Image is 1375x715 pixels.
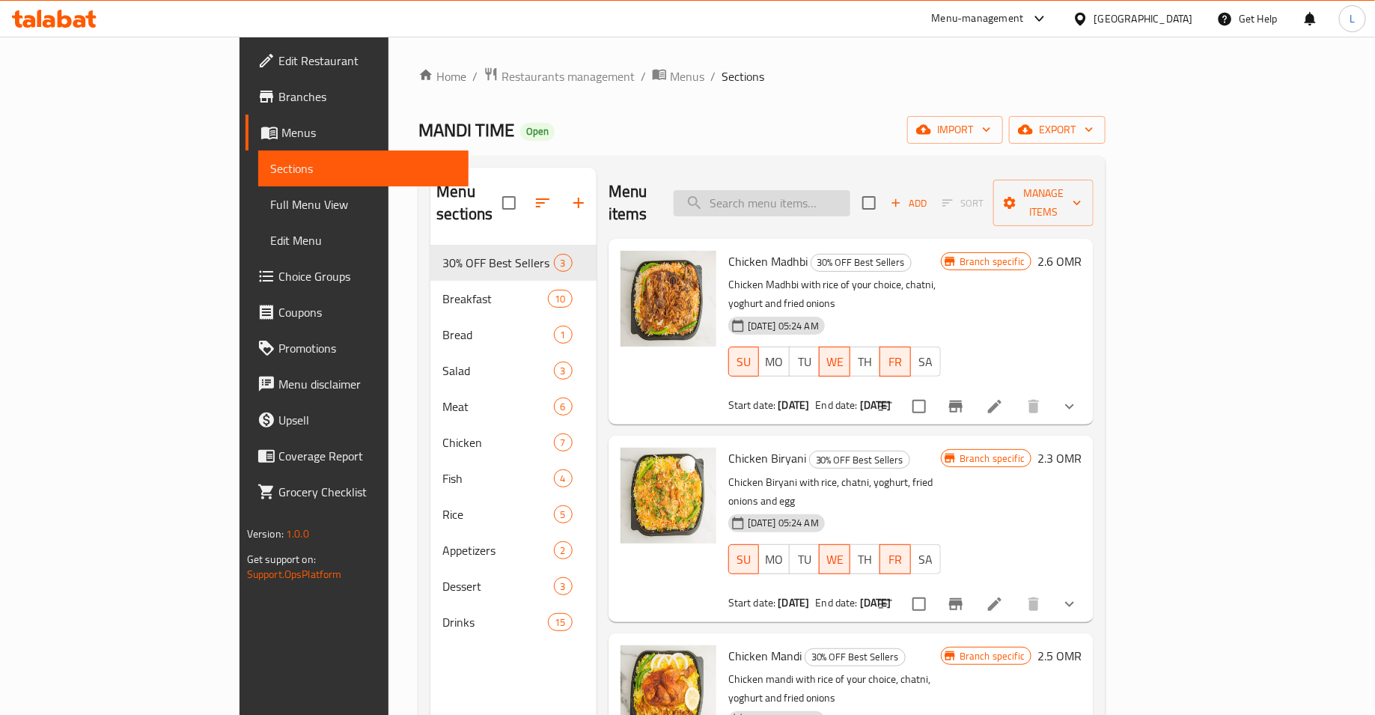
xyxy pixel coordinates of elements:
b: [DATE] [860,395,891,415]
span: Appetizers [442,541,553,559]
div: items [554,469,573,487]
div: Meat [442,398,553,416]
span: Edit Restaurant [278,52,457,70]
a: Menu disclaimer [246,366,469,402]
button: SU [728,347,759,377]
a: Grocery Checklist [246,474,469,510]
div: items [554,398,573,416]
button: Manage items [993,180,1094,226]
button: MO [758,544,789,574]
nav: Menu sections [430,239,596,646]
span: [DATE] 05:24 AM [742,516,825,530]
p: Chicken Biryani with rice, chatni, yoghurt, fried onions and egg [728,473,941,511]
span: TU [796,351,814,373]
div: Breakfast10 [430,281,596,317]
span: Version: [247,524,284,544]
svg: Show Choices [1061,398,1079,416]
span: Drinks [442,613,548,631]
span: TH [856,351,874,373]
div: items [554,326,573,344]
span: Grocery Checklist [278,483,457,501]
a: Edit Menu [258,222,469,258]
span: 3 [555,256,572,270]
a: Full Menu View [258,186,469,222]
a: Coupons [246,294,469,330]
img: Chicken Madhbi [621,251,716,347]
div: items [554,254,573,272]
div: Dessert3 [430,568,596,604]
span: Select to update [903,391,935,422]
button: delete [1016,389,1052,425]
span: Add [888,195,929,212]
span: End date: [816,395,858,415]
span: Branch specific [954,255,1031,269]
button: delete [1016,586,1052,622]
button: Add [885,192,933,215]
div: Drinks15 [430,604,596,640]
span: SU [735,549,753,571]
span: Rice [442,505,553,523]
div: Breakfast [442,290,548,308]
button: sort-choices [868,389,903,425]
div: Chicken7 [430,425,596,460]
span: 1 [555,328,572,342]
a: Choice Groups [246,258,469,294]
button: TH [850,347,880,377]
a: Edit menu item [986,398,1004,416]
span: Sections [270,159,457,177]
button: SA [910,544,941,574]
div: items [554,505,573,523]
span: Chicken [442,433,553,451]
a: Branches [246,79,469,115]
span: Branches [278,88,457,106]
div: items [554,433,573,451]
button: Branch-specific-item [938,586,974,622]
button: TH [850,544,880,574]
span: 30% OFF Best Sellers [442,254,553,272]
input: search [674,190,850,216]
div: 30% OFF Best Sellers [809,451,910,469]
span: Chicken Madhbi [728,250,808,273]
span: Salad [442,362,553,380]
span: Dessert [442,577,553,595]
span: Restaurants management [501,67,635,85]
div: Fish4 [430,460,596,496]
div: Salad3 [430,353,596,389]
span: Full Menu View [270,195,457,213]
button: SA [910,347,941,377]
span: Sort sections [525,185,561,221]
b: [DATE] [778,593,810,612]
nav: breadcrumb [418,67,1106,86]
button: sort-choices [868,586,903,622]
span: Select to update [903,588,935,620]
div: 30% OFF Best Sellers [811,254,912,272]
div: Menu-management [932,10,1024,28]
span: 5 [555,508,572,522]
h6: 2.6 OMR [1037,251,1082,272]
span: [DATE] 05:24 AM [742,319,825,333]
span: Select section [853,187,885,219]
div: Meat6 [430,389,596,425]
li: / [710,67,716,85]
a: Coverage Report [246,438,469,474]
span: SA [917,549,935,571]
a: Menus [246,115,469,150]
span: 1.0.0 [286,524,309,544]
span: Promotions [278,339,457,357]
a: Support.OpsPlatform [247,565,342,584]
span: SU [735,351,753,373]
span: Upsell [278,411,457,429]
button: show more [1052,586,1088,622]
button: TU [789,347,820,377]
span: TU [796,549,814,571]
span: Start date: [728,593,776,612]
span: MO [765,549,783,571]
span: Start date: [728,395,776,415]
span: Menus [670,67,704,85]
div: [GEOGRAPHIC_DATA] [1094,10,1193,27]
